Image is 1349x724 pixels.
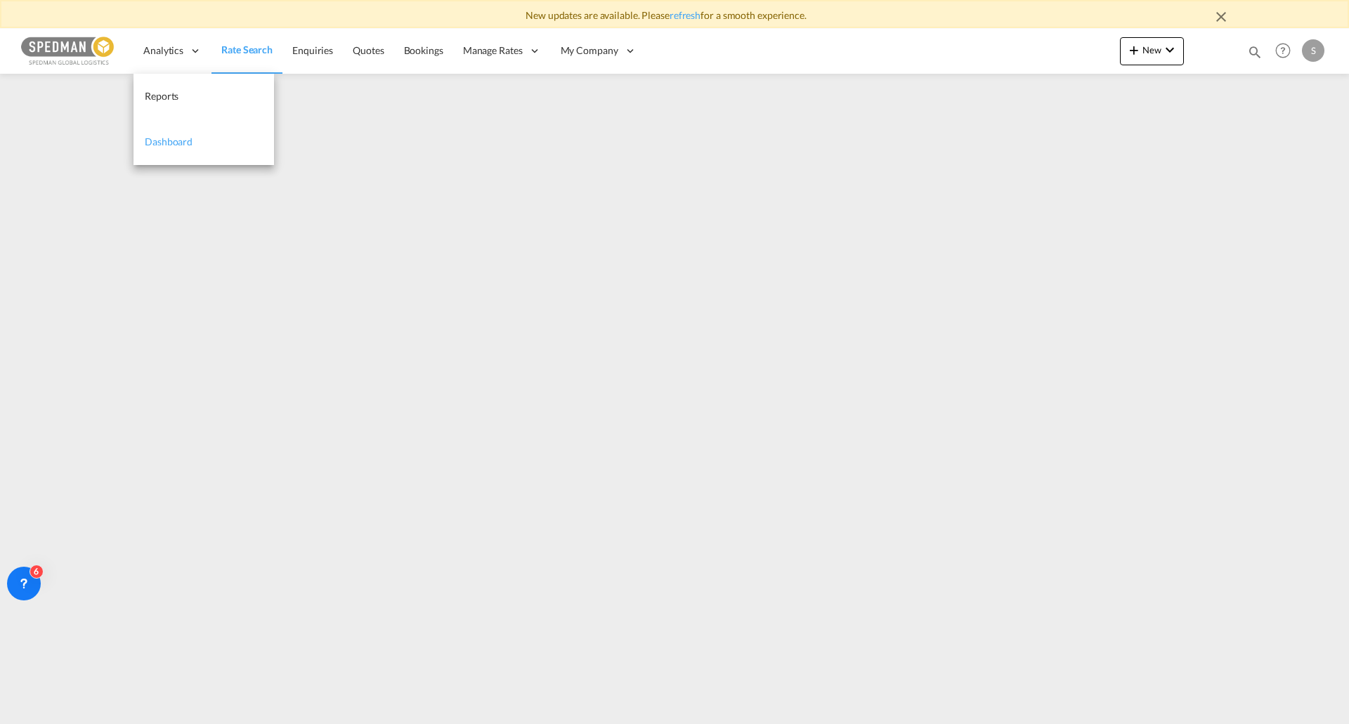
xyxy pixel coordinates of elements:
[145,136,193,147] span: Dashboard
[133,74,274,119] a: Reports
[1271,39,1295,62] span: Help
[670,9,700,21] a: refresh
[1161,41,1178,58] md-icon: icon-chevron-down
[343,28,393,74] a: Quotes
[211,28,282,74] a: Rate Search
[133,28,211,74] div: Analytics
[145,90,178,102] span: Reports
[221,44,273,55] span: Rate Search
[561,44,618,58] span: My Company
[353,44,384,56] span: Quotes
[292,44,333,56] span: Enquiries
[1247,44,1263,60] md-icon: icon-magnify
[133,119,274,165] a: Dashboard
[394,28,453,74] a: Bookings
[112,8,1237,22] div: New updates are available. Please for a smooth experience.
[1302,39,1324,62] div: S
[1271,39,1302,64] div: Help
[1126,44,1178,55] span: New
[404,44,443,56] span: Bookings
[1126,41,1142,58] md-icon: icon-plus 400-fg
[551,28,646,74] div: My Company
[282,28,343,74] a: Enquiries
[453,28,551,74] div: Manage Rates
[463,44,523,58] span: Manage Rates
[21,35,116,67] img: c12ca350ff1b11efb6b291369744d907.png
[143,44,183,58] span: Analytics
[1120,37,1184,65] button: icon-plus 400-fgNewicon-chevron-down
[1247,44,1263,65] div: icon-magnify
[1213,8,1230,25] md-icon: icon-close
